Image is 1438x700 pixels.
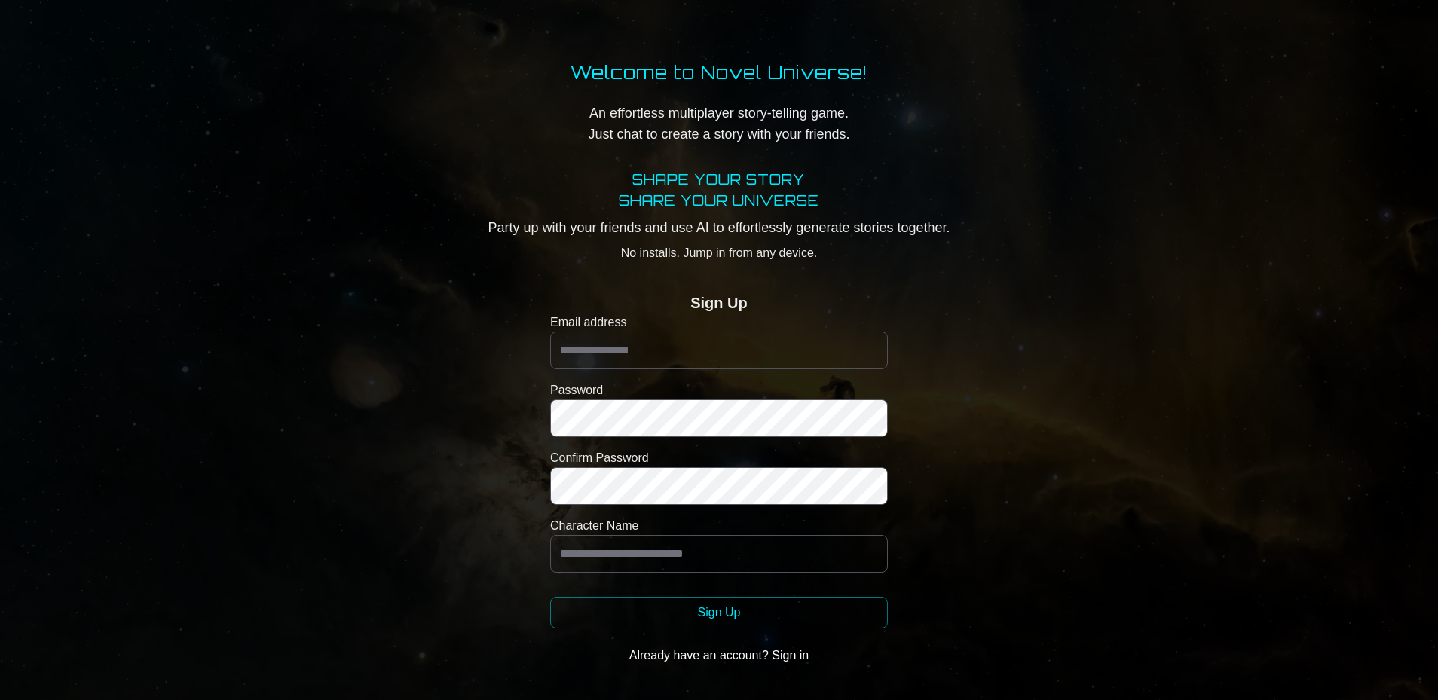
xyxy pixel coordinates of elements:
[488,244,950,262] p: No installs. Jump in from any device.
[690,292,748,313] h2: Sign Up
[488,169,950,190] h1: SHAPE YOUR STORY
[571,102,867,145] p: An effortless multiplayer story-telling game. Just chat to create a story with your friends.
[488,217,950,238] p: Party up with your friends and use AI to effortlessly generate stories together.
[550,381,888,399] label: Password
[550,597,888,628] button: Sign Up
[550,517,888,535] label: Character Name
[550,449,888,467] label: Confirm Password
[488,190,950,211] h2: SHARE YOUR UNIVERSE
[571,60,867,84] h1: Welcome to Novel Universe!
[550,313,888,332] label: Email address
[550,640,888,671] button: Already have an account? Sign in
